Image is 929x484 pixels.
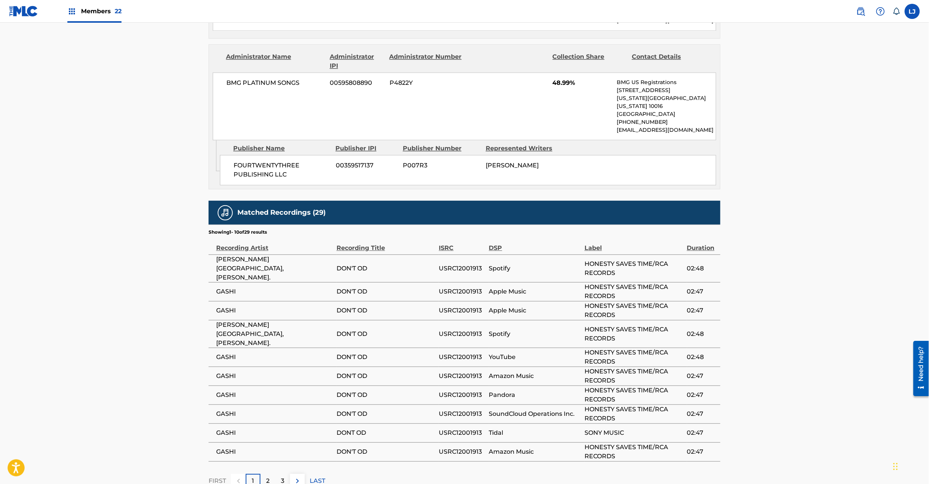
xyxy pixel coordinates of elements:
[486,162,539,169] span: [PERSON_NAME]
[216,236,333,253] div: Recording Artist
[233,144,330,153] div: Publisher Name
[337,409,435,418] span: DON'T OD
[617,110,716,118] p: [GEOGRAPHIC_DATA]
[67,7,76,16] img: Top Rightsholders
[893,455,898,478] div: Drag
[216,447,333,456] span: GASHI
[876,7,885,16] img: help
[489,264,581,273] span: Spotify
[439,409,485,418] span: USRC12001913
[489,428,581,437] span: Tidal
[585,405,683,423] span: HONESTY SAVES TIME/RCA RECORDS
[893,8,900,15] div: Notifications
[687,409,717,418] span: 02:47
[553,78,611,87] span: 48.99%
[617,94,716,110] p: [US_STATE][GEOGRAPHIC_DATA][US_STATE] 10016
[216,306,333,315] span: GASHI
[439,287,485,296] span: USRC12001913
[873,4,888,19] div: Help
[115,8,122,15] span: 22
[585,386,683,404] span: HONESTY SAVES TIME/RCA RECORDS
[687,287,717,296] span: 02:47
[891,448,929,484] iframe: Chat Widget
[403,144,480,153] div: Publisher Number
[489,390,581,400] span: Pandora
[330,78,384,87] span: 00595808890
[439,353,485,362] span: USRC12001913
[585,443,683,461] span: HONESTY SAVES TIME/RCA RECORDS
[489,287,581,296] span: Apple Music
[489,447,581,456] span: Amazon Music
[337,353,435,362] span: DON'T OD
[489,372,581,381] span: Amazon Music
[216,287,333,296] span: GASHI
[439,390,485,400] span: USRC12001913
[687,236,717,253] div: Duration
[234,161,330,179] span: FOURTWENTYTHREE PUBLISHING LLC
[439,447,485,456] span: USRC12001913
[9,6,38,17] img: MLC Logo
[585,283,683,301] span: HONESTY SAVES TIME/RCA RECORDS
[216,372,333,381] span: GASHI
[335,144,397,153] div: Publisher IPI
[226,52,324,70] div: Administrator Name
[489,409,581,418] span: SoundCloud Operations Inc.
[439,329,485,339] span: USRC12001913
[390,78,463,87] span: P4822Y
[687,264,717,273] span: 02:48
[337,306,435,315] span: DON'T OD
[439,372,485,381] span: USRC12001913
[226,78,324,87] span: BMG PLATINUM SONGS
[337,390,435,400] span: DON'T OD
[617,78,716,86] p: BMG US Registrations
[337,329,435,339] span: DON'T OD
[687,306,717,315] span: 02:47
[585,348,683,366] span: HONESTY SAVES TIME/RCA RECORDS
[237,208,326,217] h5: Matched Recordings (29)
[439,236,485,253] div: ISRC
[687,329,717,339] span: 02:48
[489,306,581,315] span: Apple Music
[585,259,683,278] span: HONESTY SAVES TIME/RCA RECORDS
[585,428,683,437] span: SONY MUSIC
[687,372,717,381] span: 02:47
[553,52,626,70] div: Collection Share
[687,353,717,362] span: 02:48
[585,325,683,343] span: HONESTY SAVES TIME/RCA RECORDS
[617,86,716,94] p: [STREET_ADDRESS]
[853,4,868,19] a: Public Search
[905,4,920,19] div: User Menu
[486,144,563,153] div: Represented Writers
[209,229,267,236] p: Showing 1 - 10 of 29 results
[687,428,717,437] span: 02:47
[489,329,581,339] span: Spotify
[330,52,383,70] div: Administrator IPI
[403,161,480,170] span: P007R3
[585,301,683,320] span: HONESTY SAVES TIME/RCA RECORDS
[856,7,865,16] img: search
[439,264,485,273] span: USRC12001913
[687,390,717,400] span: 02:47
[617,118,716,126] p: [PHONE_NUMBER]
[687,447,717,456] span: 02:47
[389,52,463,70] div: Administrator Number
[632,52,705,70] div: Contact Details
[337,264,435,273] span: DON'T OD
[585,367,683,385] span: HONESTY SAVES TIME/RCA RECORDS
[216,320,333,348] span: [PERSON_NAME][GEOGRAPHIC_DATA], [PERSON_NAME].
[221,208,230,217] img: Matched Recordings
[337,236,435,253] div: Recording Title
[585,236,683,253] div: Label
[337,372,435,381] span: DON'T OD
[216,353,333,362] span: GASHI
[337,428,435,437] span: DONT OD
[337,287,435,296] span: DON'T OD
[908,338,929,399] iframe: Resource Center
[216,255,333,282] span: [PERSON_NAME][GEOGRAPHIC_DATA], [PERSON_NAME].
[439,428,485,437] span: USRC12001913
[336,161,397,170] span: 00359517137
[216,409,333,418] span: GASHI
